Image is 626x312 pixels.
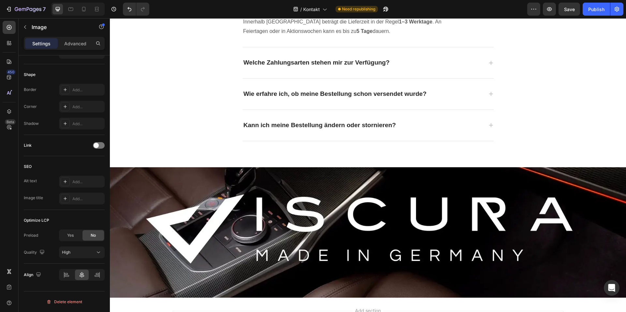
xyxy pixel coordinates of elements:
div: Publish [588,6,604,13]
div: SEO [24,164,32,170]
span: Kontakt [303,6,320,13]
button: Delete element [24,297,105,307]
div: Preload [24,232,38,238]
span: Yes [67,232,74,238]
p: Kann ich meine Bestellung ändern oder stornieren? [134,103,286,111]
button: High [59,246,105,258]
div: Image title [24,195,43,201]
div: Add... [72,104,103,110]
strong: 1–3 Werktage [289,1,322,6]
span: Save [564,7,575,12]
button: 7 [3,3,49,16]
div: Border [24,87,37,93]
div: Add... [72,196,103,202]
p: Advanced [64,40,86,47]
div: Add... [72,87,103,93]
div: Add... [72,179,103,185]
button: Save [559,3,580,16]
span: Add section [243,289,274,296]
div: Link [24,142,32,148]
div: Alt text [24,178,37,184]
div: Delete element [46,298,82,306]
div: Corner [24,104,37,110]
div: Align [24,271,42,279]
p: Wie erfahre ich, ob meine Bestellung schon versendet wurde? [134,72,317,80]
div: Shape [24,72,36,78]
div: Open Intercom Messenger [604,280,619,296]
span: High [62,250,70,255]
div: Beta [5,119,16,125]
button: Publish [583,3,610,16]
div: Shadow [24,121,39,126]
span: Need republishing [342,6,375,12]
div: Undo/Redo [123,3,149,16]
div: 450 [6,69,16,75]
iframe: Design area [110,18,626,312]
p: Welche Zahlungsarten stehen mir zur Verfügung? [134,40,280,49]
div: Add... [72,121,103,127]
p: Image [32,23,87,31]
strong: 5 Tage [246,10,263,16]
p: Settings [32,40,51,47]
div: Optimize LCP [24,217,49,223]
div: Quality [24,248,46,257]
span: No [91,232,96,238]
p: 7 [43,5,46,13]
span: / [300,6,302,13]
